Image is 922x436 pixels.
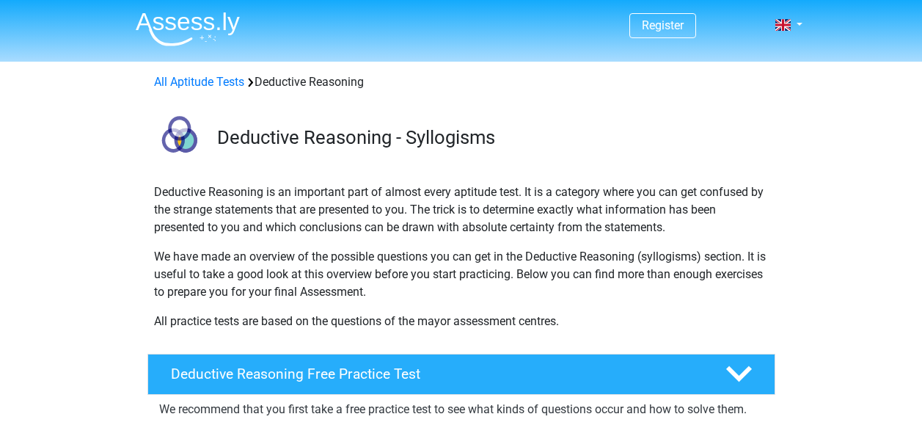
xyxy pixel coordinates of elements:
[148,73,775,91] div: Deductive Reasoning
[642,18,684,32] a: Register
[154,184,769,236] p: Deductive Reasoning is an important part of almost every aptitude test. It is a category where yo...
[217,126,764,149] h3: Deductive Reasoning - Syllogisms
[171,366,702,382] h4: Deductive Reasoning Free Practice Test
[154,248,769,301] p: We have made an overview of the possible questions you can get in the Deductive Reasoning (syllog...
[159,401,764,418] p: We recommend that you first take a free practice test to see what kinds of questions occur and ho...
[148,109,211,171] img: deductive reasoning
[154,75,244,89] a: All Aptitude Tests
[142,354,781,395] a: Deductive Reasoning Free Practice Test
[136,12,240,46] img: Assessly
[154,313,769,330] p: All practice tests are based on the questions of the mayor assessment centres.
